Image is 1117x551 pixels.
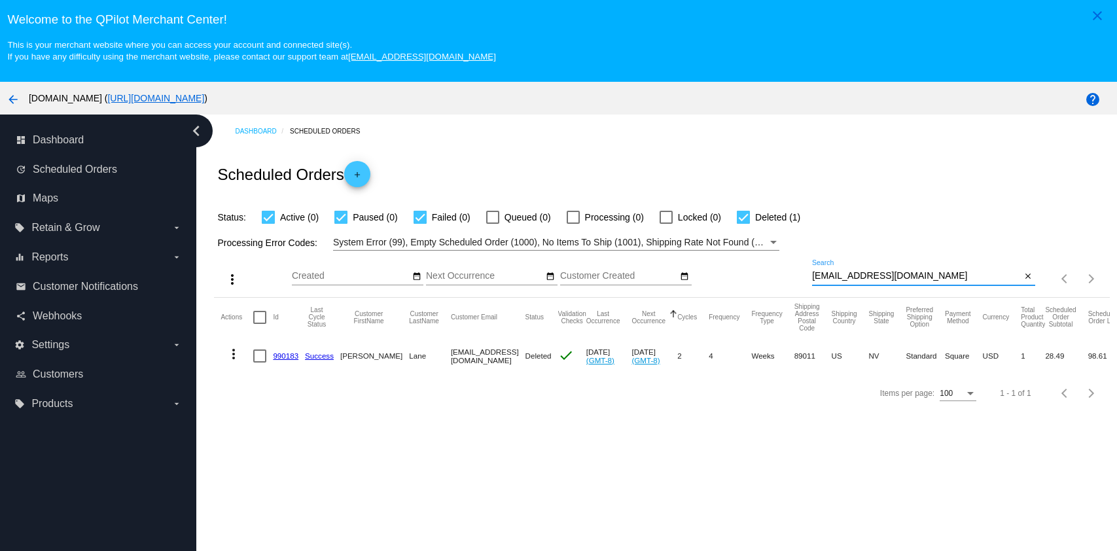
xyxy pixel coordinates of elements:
[33,192,58,204] span: Maps
[794,337,832,375] mat-cell: 89011
[280,209,319,225] span: Active (0)
[226,346,241,362] mat-icon: more_vert
[869,337,906,375] mat-cell: NV
[1045,306,1076,328] button: Change sorting for Subtotal
[1021,298,1045,337] mat-header-cell: Total Product Quantity
[525,351,552,360] span: Deleted
[880,389,934,398] div: Items per page:
[426,271,544,281] input: Next Occurrence
[16,164,26,175] i: update
[560,271,678,281] input: Customer Created
[235,121,290,141] a: Dashboard
[171,399,182,409] i: arrow_drop_down
[631,356,660,364] a: (GMT-8)
[709,337,751,375] mat-cell: 4
[33,134,84,146] span: Dashboard
[832,310,857,325] button: Change sorting for ShippingCountry
[16,276,182,297] a: email Customer Notifications
[677,337,709,375] mat-cell: 2
[558,347,574,363] mat-icon: check
[1052,380,1078,406] button: Previous page
[1021,270,1035,283] button: Clear
[340,337,409,375] mat-cell: [PERSON_NAME]
[33,164,117,175] span: Scheduled Orders
[525,313,544,321] button: Change sorting for Status
[794,303,820,332] button: Change sorting for ShippingPostcode
[1045,337,1088,375] mat-cell: 28.49
[751,337,794,375] mat-cell: Weeks
[340,310,397,325] button: Change sorting for CustomerFirstName
[451,337,525,375] mat-cell: [EMAIL_ADDRESS][DOMAIN_NAME]
[412,272,421,282] mat-icon: date_range
[14,222,25,233] i: local_offer
[217,161,370,187] h2: Scheduled Orders
[906,337,945,375] mat-cell: Standard
[1078,380,1105,406] button: Next page
[869,310,895,325] button: Change sorting for ShippingState
[409,337,451,375] mat-cell: Lane
[16,306,182,327] a: share Webhooks
[7,12,1109,27] h3: Welcome to the QPilot Merchant Center!
[290,121,372,141] a: Scheduled Orders
[353,209,397,225] span: Paused (0)
[546,272,555,282] mat-icon: date_range
[33,310,82,322] span: Webhooks
[171,222,182,233] i: arrow_drop_down
[33,368,83,380] span: Customers
[31,398,73,410] span: Products
[349,170,365,186] mat-icon: add
[558,298,586,337] mat-header-cell: Validation Checks
[1023,272,1033,282] mat-icon: close
[586,310,620,325] button: Change sorting for LastOccurrenceUtc
[983,337,1021,375] mat-cell: USD
[31,222,99,234] span: Retain & Grow
[1085,92,1101,107] mat-icon: help
[107,93,204,103] a: [URL][DOMAIN_NAME]
[333,234,779,251] mat-select: Filter by Processing Error Codes
[186,120,207,141] i: chevron_left
[906,306,933,328] button: Change sorting for PreferredShippingOption
[586,337,632,375] mat-cell: [DATE]
[273,351,298,360] a: 990183
[812,271,1021,281] input: Search
[451,313,497,321] button: Change sorting for CustomerEmail
[16,135,26,145] i: dashboard
[709,313,739,321] button: Change sorting for Frequency
[755,209,800,225] span: Deleted (1)
[31,251,68,263] span: Reports
[29,93,207,103] span: [DOMAIN_NAME] ( )
[14,399,25,409] i: local_offer
[1021,337,1045,375] mat-cell: 1
[16,193,26,204] i: map
[31,339,69,351] span: Settings
[1090,8,1105,24] mat-icon: close
[7,40,495,62] small: This is your merchant website where you can access your account and connected site(s). If you hav...
[33,281,138,293] span: Customer Notifications
[631,310,665,325] button: Change sorting for NextOccurrenceUtc
[305,306,328,328] button: Change sorting for LastProcessingCycleId
[292,271,410,281] input: Created
[1052,266,1078,292] button: Previous page
[983,313,1010,321] button: Change sorting for CurrencyIso
[171,340,182,350] i: arrow_drop_down
[631,337,677,375] mat-cell: [DATE]
[940,389,953,398] span: 100
[16,159,182,180] a: update Scheduled Orders
[680,272,689,282] mat-icon: date_range
[1000,389,1031,398] div: 1 - 1 of 1
[348,52,496,62] a: [EMAIL_ADDRESS][DOMAIN_NAME]
[217,238,317,248] span: Processing Error Codes:
[16,188,182,209] a: map Maps
[171,252,182,262] i: arrow_drop_down
[305,351,334,360] a: Success
[14,252,25,262] i: equalizer
[945,310,970,325] button: Change sorting for PaymentMethod.Type
[221,298,253,337] mat-header-cell: Actions
[16,130,182,151] a: dashboard Dashboard
[16,364,182,385] a: people_outline Customers
[945,337,982,375] mat-cell: Square
[409,310,439,325] button: Change sorting for CustomerLastName
[751,310,782,325] button: Change sorting for FrequencyType
[16,281,26,292] i: email
[940,389,976,399] mat-select: Items per page:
